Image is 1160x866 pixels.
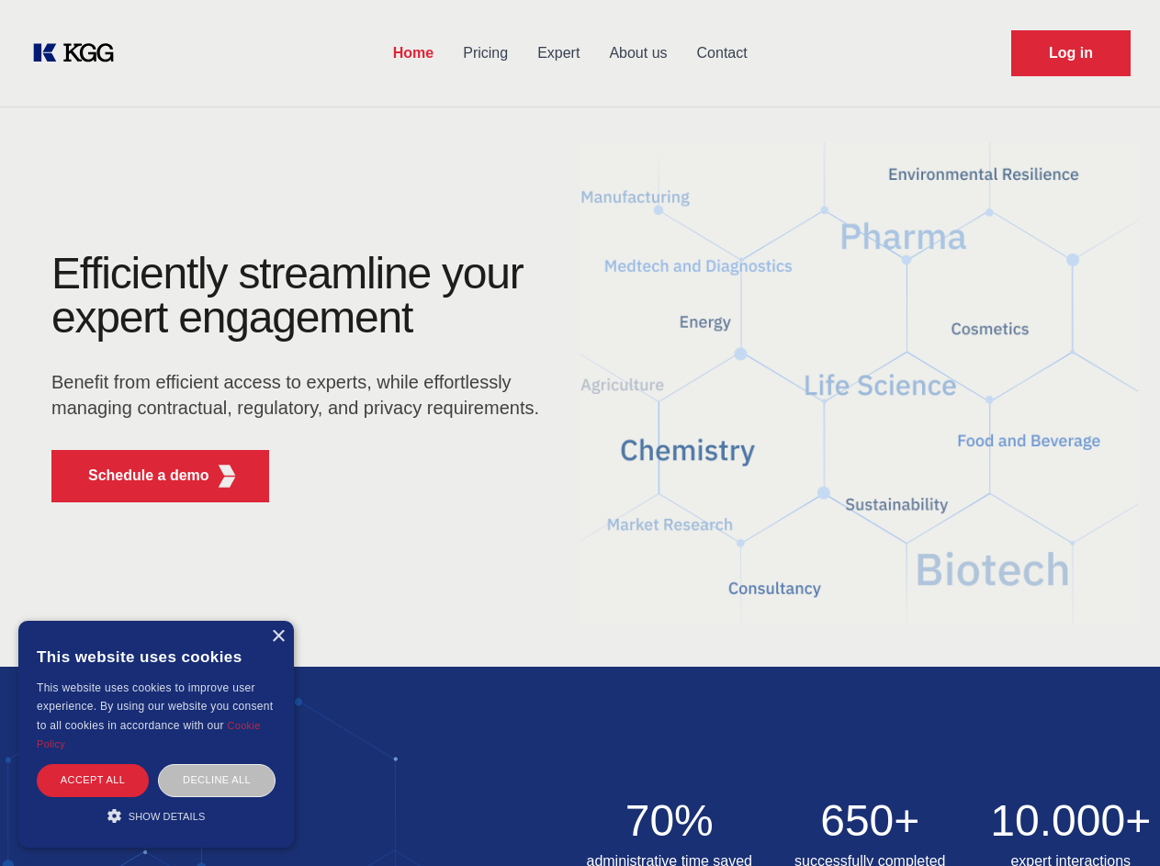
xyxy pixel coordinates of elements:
p: Benefit from efficient access to experts, while effortlessly managing contractual, regulatory, an... [51,369,551,421]
img: KGG Fifth Element RED [580,119,1139,648]
a: Request Demo [1011,30,1131,76]
a: Home [378,29,448,77]
a: KOL Knowledge Platform: Talk to Key External Experts (KEE) [29,39,129,68]
div: This website uses cookies [37,635,276,679]
h2: 70% [580,799,760,843]
div: Decline all [158,764,276,796]
a: Contact [682,29,762,77]
span: Show details [129,811,206,822]
a: About us [594,29,681,77]
a: Cookie Policy [37,720,261,749]
a: Pricing [448,29,523,77]
p: Schedule a demo [88,465,209,487]
h2: 650+ [781,799,960,843]
img: KGG Fifth Element RED [216,465,239,488]
a: Expert [523,29,594,77]
div: Close [271,630,285,644]
div: Show details [37,806,276,825]
span: This website uses cookies to improve user experience. By using our website you consent to all coo... [37,681,273,732]
iframe: Chat Widget [1068,778,1160,866]
button: Schedule a demoKGG Fifth Element RED [51,450,269,502]
div: Accept all [37,764,149,796]
h1: Efficiently streamline your expert engagement [51,252,551,340]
